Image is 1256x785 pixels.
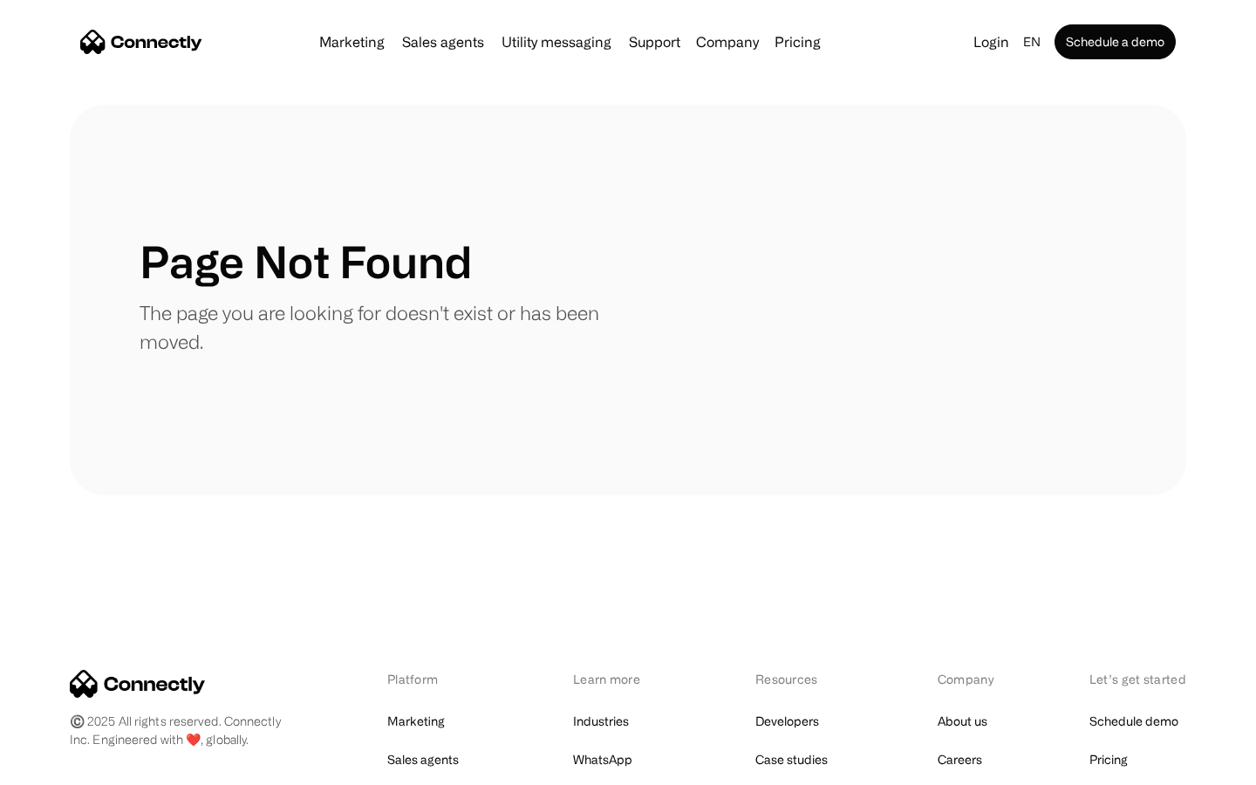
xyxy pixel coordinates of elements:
[696,30,759,54] div: Company
[938,747,982,772] a: Careers
[1089,709,1178,734] a: Schedule demo
[768,35,828,49] a: Pricing
[573,670,665,688] div: Learn more
[1089,747,1128,772] a: Pricing
[312,35,392,49] a: Marketing
[1023,30,1041,54] div: en
[573,709,629,734] a: Industries
[573,747,632,772] a: WhatsApp
[966,30,1016,54] a: Login
[622,35,687,49] a: Support
[387,747,459,772] a: Sales agents
[387,709,445,734] a: Marketing
[387,670,482,688] div: Platform
[755,709,819,734] a: Developers
[1089,670,1186,688] div: Let’s get started
[755,747,828,772] a: Case studies
[1055,24,1176,59] a: Schedule a demo
[755,670,847,688] div: Resources
[17,753,105,779] aside: Language selected: English
[35,754,105,779] ul: Language list
[938,709,987,734] a: About us
[395,35,491,49] a: Sales agents
[140,298,628,356] p: The page you are looking for doesn't exist or has been moved.
[938,670,999,688] div: Company
[140,235,472,288] h1: Page Not Found
[495,35,618,49] a: Utility messaging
